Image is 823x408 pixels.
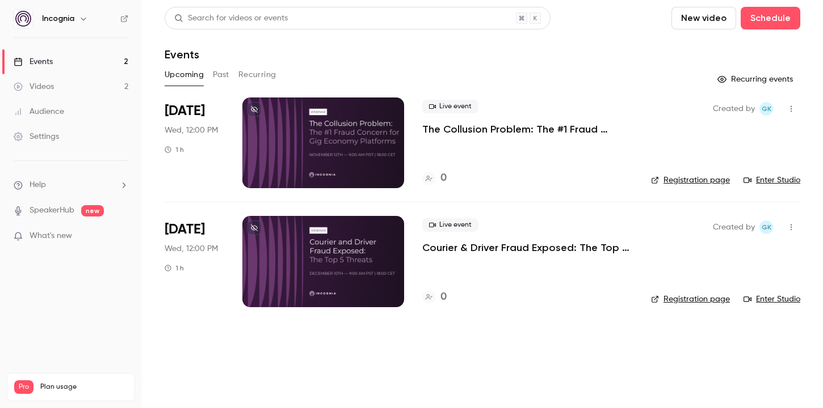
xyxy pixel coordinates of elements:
span: Live event [422,100,478,113]
span: [DATE] [165,102,205,120]
span: Created by [713,102,755,116]
span: Pro [14,380,33,394]
a: 0 [422,290,447,305]
a: Enter Studio [744,175,800,186]
h4: 0 [440,171,447,186]
div: Settings [14,131,59,142]
span: What's new [30,230,72,242]
button: Schedule [741,7,800,29]
a: SpeakerHub [30,205,74,216]
h1: Events [165,48,199,61]
div: Events [14,56,53,67]
h6: Incognia [42,13,74,24]
span: Wed, 12:00 PM [165,243,218,254]
span: [DATE] [165,220,205,239]
span: Live event [422,218,478,232]
span: Gianna Kennedy [759,102,773,116]
button: Past [213,66,229,84]
div: Audience [14,106,64,117]
a: Courier & Driver Fraud Exposed: The Top 5 Threats [422,241,633,254]
span: Plan usage [40,382,128,392]
button: Recurring events [712,70,800,88]
a: 0 [422,171,447,186]
img: Incognia [14,10,32,28]
a: Enter Studio [744,294,800,305]
div: 1 h [165,263,184,273]
div: Search for videos or events [174,12,288,24]
span: GK [762,220,771,234]
button: Recurring [238,66,276,84]
li: help-dropdown-opener [14,179,128,191]
button: Upcoming [165,66,204,84]
a: Registration page [651,294,730,305]
button: New video [671,7,736,29]
span: Help [30,179,46,191]
span: new [81,205,104,216]
div: Videos [14,81,54,92]
div: Dec 10 Wed, 12:00 PM (America/New York) [165,216,224,307]
div: 1 h [165,145,184,154]
a: Registration page [651,175,730,186]
span: Gianna Kennedy [759,220,773,234]
span: Created by [713,220,755,234]
div: Nov 12 Wed, 12:00 PM (America/New York) [165,97,224,188]
span: GK [762,102,771,116]
a: The Collusion Problem: The #1 Fraud Concern for Gig Economy Platforms [422,122,633,136]
span: Wed, 12:00 PM [165,125,218,136]
h4: 0 [440,290,447,305]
